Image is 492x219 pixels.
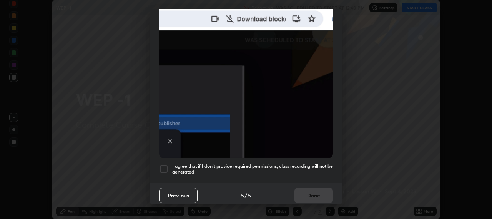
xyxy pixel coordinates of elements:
h4: 5 [248,191,251,199]
button: Previous [159,188,198,203]
h4: / [245,191,247,199]
h4: 5 [241,191,244,199]
h5: I agree that if I don't provide required permissions, class recording will not be generated [172,163,333,175]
